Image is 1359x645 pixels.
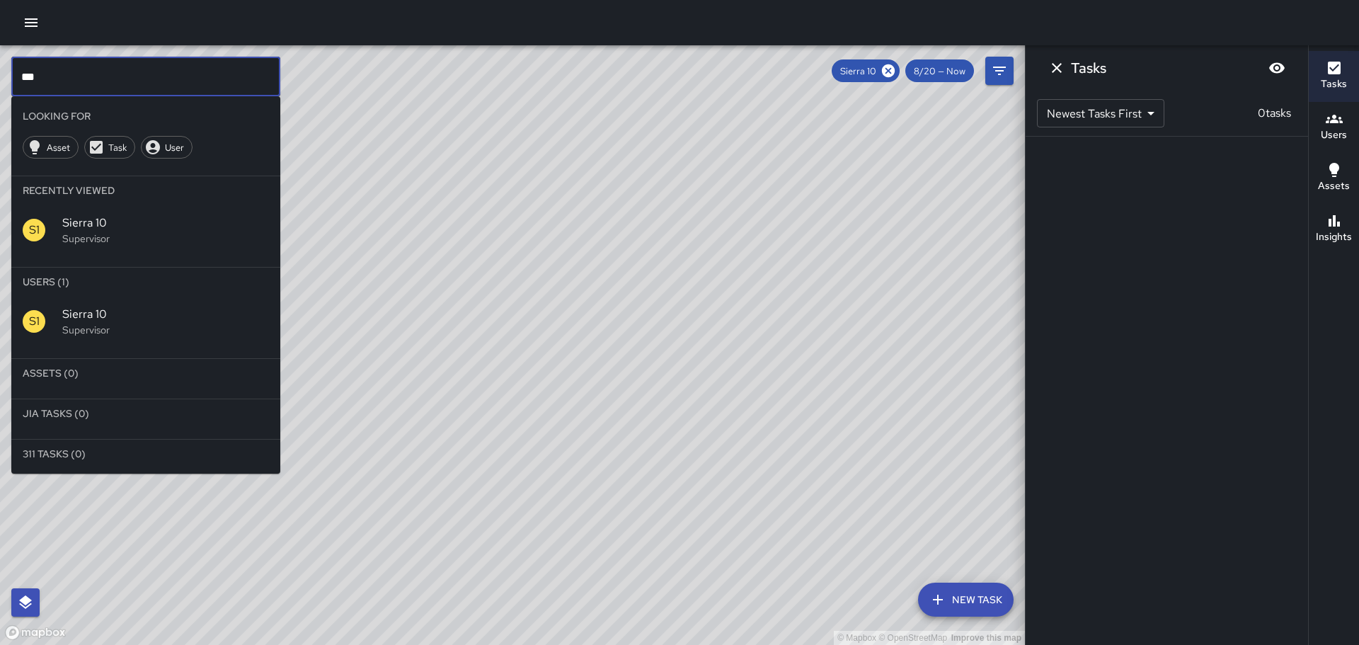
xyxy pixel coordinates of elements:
[918,583,1014,617] button: New Task
[905,65,974,77] span: 8/20 — Now
[11,102,280,130] li: Looking For
[62,232,269,246] p: Supervisor
[11,296,280,347] div: S1Sierra 10Supervisor
[39,142,78,154] span: Asset
[1309,204,1359,255] button: Insights
[84,136,135,159] div: Task
[11,399,280,428] li: Jia Tasks (0)
[1321,127,1347,143] h6: Users
[11,176,280,205] li: Recently Viewed
[11,440,280,468] li: 311 Tasks (0)
[62,323,269,337] p: Supervisor
[157,142,192,154] span: User
[29,222,40,239] p: S1
[11,268,280,296] li: Users (1)
[11,359,280,387] li: Assets (0)
[1321,76,1347,92] h6: Tasks
[1071,57,1106,79] h6: Tasks
[832,65,885,77] span: Sierra 10
[1263,54,1291,82] button: Blur
[141,136,193,159] div: User
[1309,102,1359,153] button: Users
[101,142,134,154] span: Task
[1318,178,1350,194] h6: Assets
[62,215,269,232] span: Sierra 10
[985,57,1014,85] button: Filters
[1252,105,1297,122] p: 0 tasks
[832,59,900,82] div: Sierra 10
[1043,54,1071,82] button: Dismiss
[1037,99,1164,127] div: Newest Tasks First
[1309,153,1359,204] button: Assets
[29,313,40,330] p: S1
[11,205,280,256] div: S1Sierra 10Supervisor
[1316,229,1352,245] h6: Insights
[23,136,79,159] div: Asset
[62,306,269,323] span: Sierra 10
[1309,51,1359,102] button: Tasks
